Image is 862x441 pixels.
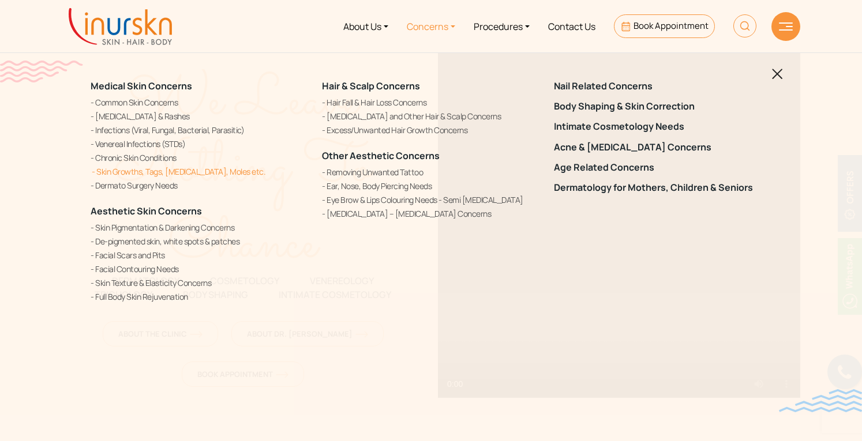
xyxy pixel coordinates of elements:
a: Concerns [398,5,464,48]
a: Skin Texture & Elasticity Concerns [91,277,308,289]
a: [MEDICAL_DATA] – [MEDICAL_DATA] Concerns [322,208,539,220]
a: Medical Skin Concerns [91,80,192,92]
a: De-pigmented skin, white spots & patches [91,235,308,247]
a: Removing Unwanted Tattoo [322,166,539,178]
a: Book Appointment [614,14,715,38]
a: [MEDICAL_DATA] and Other Hair & Scalp Concerns [322,110,539,122]
a: Age Related Concerns [554,162,771,173]
img: inurskn-logo [69,8,172,45]
a: Infections (Viral, Fungal, Bacterial, Parasitic) [91,124,308,136]
a: Acne & [MEDICAL_DATA] Concerns [554,142,771,153]
a: Hair Fall & Hair Loss Concerns [322,96,539,108]
a: Intimate Cosmetology Needs [554,121,771,132]
a: Facial Contouring Needs [91,263,308,275]
a: [MEDICAL_DATA] & Rashes [91,110,308,122]
a: Other Aesthetic Concerns [322,149,440,162]
a: Full Body Skin Rejuvenation [91,291,308,303]
a: About Us [334,5,398,48]
a: Nail Related Concerns [554,81,771,92]
a: Contact Us [539,5,605,48]
a: Dermato Surgery Needs [91,179,308,191]
a: Skin Growths, Tags, [MEDICAL_DATA], Moles etc. [91,165,308,178]
img: hamLine.svg [779,22,793,31]
a: Body Shaping & Skin Correction [554,101,771,112]
a: Hair & Scalp Concerns [322,80,420,92]
img: bluewave [779,389,862,412]
a: Common Skin Concerns [91,96,308,108]
a: Excess/Unwanted Hair Growth Concerns [322,124,539,136]
img: HeaderSearch [733,14,756,37]
a: Dermatology for Mothers, Children & Seniors [554,182,771,193]
a: Procedures [464,5,539,48]
span: Book Appointment [634,20,709,32]
a: Facial Scars and Pits [91,249,308,261]
a: Venereal Infections (STDs) [91,138,308,150]
a: Ear, Nose, Body Piercing Needs [322,180,539,192]
a: Skin Pigmentation & Darkening Concerns [91,221,308,233]
a: Eye Brow & Lips Colouring Needs - Semi [MEDICAL_DATA] [322,194,539,206]
a: Aesthetic Skin Concerns [91,205,202,217]
img: blackclosed [772,69,783,80]
a: Chronic Skin Conditions [91,152,308,164]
